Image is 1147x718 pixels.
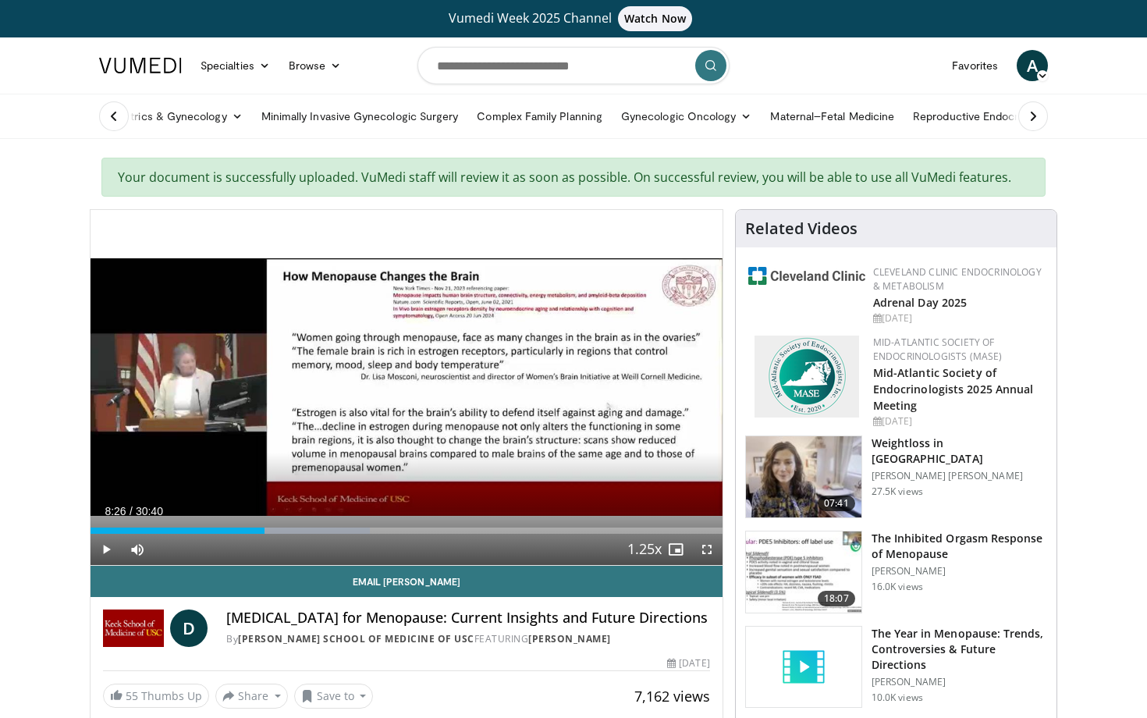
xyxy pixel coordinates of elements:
a: Gynecologic Oncology [612,101,761,132]
a: Cleveland Clinic Endocrinology & Metabolism [873,265,1042,293]
a: Email [PERSON_NAME] [91,566,723,597]
h3: The Inhibited Orgasm Response of Menopause [872,531,1047,562]
img: f382488c-070d-4809-84b7-f09b370f5972.png.150x105_q85_autocrop_double_scale_upscale_version-0.2.png [755,336,859,418]
div: By FEATURING [226,632,710,646]
div: Progress Bar [91,528,723,534]
div: [DATE] [873,311,1044,325]
button: Play [91,534,122,565]
span: 18:07 [818,591,855,606]
img: VuMedi Logo [99,58,182,73]
div: Your document is successfully uploaded. VuMedi staff will review it as soon as possible. On succe... [101,158,1046,197]
img: 213c7402-bad5-40e9-967c-d17d6c446da1.png.150x105_q85_autocrop_double_scale_upscale_version-0.2.png [748,267,865,285]
a: Specialties [191,50,279,81]
a: Complex Family Planning [467,101,612,132]
p: 10.0K views [872,691,923,704]
p: [PERSON_NAME] [872,565,1047,578]
a: Mid-Atlantic Society of Endocrinologists (MASE) [873,336,1003,363]
button: Mute [122,534,153,565]
a: 55 Thumbs Up [103,684,209,708]
img: 283c0f17-5e2d-42ba-a87c-168d447cdba4.150x105_q85_crop-smart_upscale.jpg [746,531,861,613]
a: Maternal–Fetal Medicine [761,101,904,132]
a: Minimally Invasive Gynecologic Surgery [252,101,468,132]
a: Favorites [943,50,1007,81]
img: Keck School of Medicine of USC [103,610,164,647]
a: The Year in Menopause: Trends, Controversies & Future Directions [PERSON_NAME] 10.0K views [745,626,1047,709]
h4: Related Videos [745,219,858,238]
button: Save to [294,684,374,709]
button: Playback Rate [629,534,660,565]
p: [PERSON_NAME] [PERSON_NAME] [872,470,1047,482]
a: Vumedi Week 2025 ChannelWatch Now [101,6,1046,31]
span: 30:40 [136,505,163,517]
span: 55 [126,688,138,703]
a: Mid-Atlantic Society of Endocrinologists 2025 Annual Meeting [873,365,1034,413]
button: Enable picture-in-picture mode [660,534,691,565]
a: [PERSON_NAME] [528,632,611,645]
video-js: Video Player [91,210,723,566]
div: [DATE] [667,656,709,670]
a: A [1017,50,1048,81]
p: [PERSON_NAME] [872,676,1047,688]
p: 27.5K views [872,485,923,498]
a: 18:07 The Inhibited Orgasm Response of Menopause [PERSON_NAME] 16.0K views [745,531,1047,613]
h3: The Year in Menopause: Trends, Controversies & Future Directions [872,626,1047,673]
a: Browse [279,50,351,81]
img: video_placeholder_short.svg [746,627,861,708]
p: 16.0K views [872,581,923,593]
a: D [170,610,208,647]
input: Search topics, interventions [417,47,730,84]
h3: Weightloss in [GEOGRAPHIC_DATA] [872,435,1047,467]
h4: [MEDICAL_DATA] for Menopause: Current Insights and Future Directions [226,610,710,627]
a: 07:41 Weightloss in [GEOGRAPHIC_DATA] [PERSON_NAME] [PERSON_NAME] 27.5K views [745,435,1047,518]
div: [DATE] [873,414,1044,428]
img: 9983fed1-7565-45be-8934-aef1103ce6e2.150x105_q85_crop-smart_upscale.jpg [746,436,861,517]
span: Watch Now [618,6,692,31]
a: Obstetrics & Gynecology [90,101,252,132]
button: Fullscreen [691,534,723,565]
a: [PERSON_NAME] School of Medicine of USC [238,632,474,645]
span: 8:26 [105,505,126,517]
span: / [130,505,133,517]
span: 07:41 [818,496,855,511]
span: 7,162 views [634,687,710,706]
a: Adrenal Day 2025 [873,295,968,310]
button: Share [215,684,288,709]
